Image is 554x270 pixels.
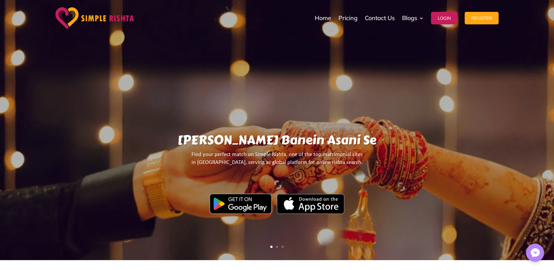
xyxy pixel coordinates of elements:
img: Messenger [529,246,542,259]
a: 3 [281,246,284,248]
a: Pricing [338,2,358,35]
button: Register [465,12,499,24]
a: Register [465,2,499,35]
p: Find your perfect match on Simple Rishta, one of the top matrimonial sites in [GEOGRAPHIC_DATA], ... [72,151,482,172]
a: Contact Us [365,2,395,35]
a: 2 [276,246,278,248]
a: Home [315,2,331,35]
a: Login [431,2,457,35]
button: Login [431,12,457,24]
h1: [PERSON_NAME] Banein Asani Se [72,133,482,151]
a: Blogs [402,2,424,35]
a: 1 [270,246,273,248]
img: Google Play [210,194,272,214]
